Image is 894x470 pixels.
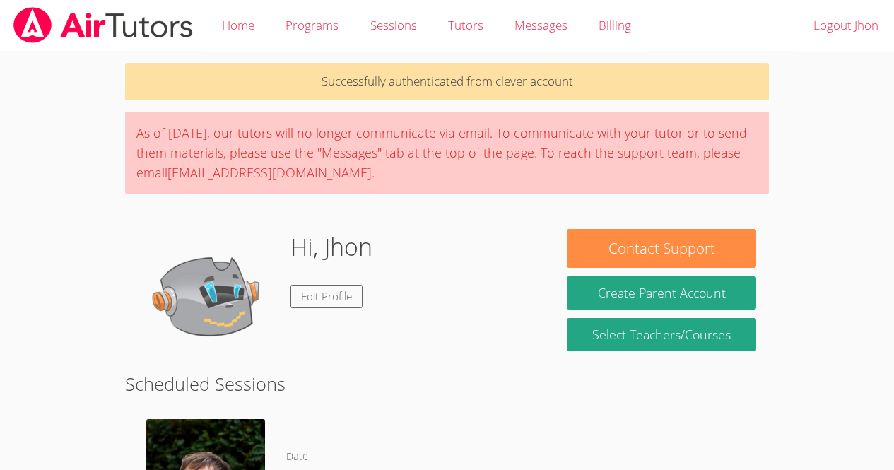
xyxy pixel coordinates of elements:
div: As of [DATE], our tutors will no longer communicate via email. To communicate with your tutor or ... [125,112,769,194]
button: Create Parent Account [567,276,755,310]
h1: Hi, Jhon [290,229,372,265]
img: default.png [138,229,279,370]
a: Edit Profile [290,285,363,308]
span: Messages [514,17,567,33]
a: Select Teachers/Courses [567,318,755,351]
button: Contact Support [567,229,755,268]
dt: Date [286,448,308,466]
img: airtutors_banner-c4298cdbf04f3fff15de1276eac7730deb9818008684d7c2e4769d2f7ddbe033.png [12,7,194,43]
h2: Scheduled Sessions [125,370,769,397]
p: Successfully authenticated from clever account [125,63,769,100]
